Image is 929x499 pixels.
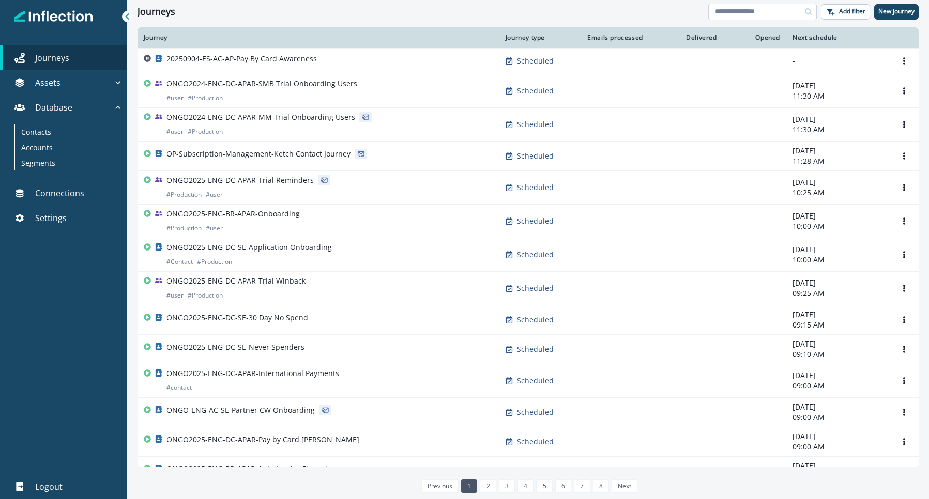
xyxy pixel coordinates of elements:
p: [DATE] [793,211,884,221]
div: Journey type [506,34,571,42]
p: ONGO2024-ENG-DC-APAR-MM Trial Onboarding Users [166,112,355,122]
button: Options [896,53,912,69]
p: OP-Subscription-Management-Ketch Contact Journey [166,149,351,159]
p: [DATE] [793,461,884,471]
p: ONGO-ENG-AC-SE-Partner CW Onboarding [166,405,315,415]
a: Segments [15,155,119,170]
p: # user [206,190,223,200]
a: ONGO2025-ENG-DC-SE-Application Onboarding#Contact#ProductionScheduled-[DATE]10:00 AMOptions [138,238,919,271]
a: ONGO2025-ENG-DC-APAR-Trial Winback#user#ProductionScheduled-[DATE]09:25 AMOptions [138,271,919,305]
p: 10:00 AM [793,221,884,231]
p: [DATE] [793,146,884,156]
p: 11:30 AM [793,91,884,101]
p: Scheduled [517,315,554,325]
p: [DATE] [793,339,884,349]
a: ONGO2025-ENG-DC-SE-30 Day No SpendScheduled-[DATE]09:15 AMOptions [138,305,919,334]
div: Delivered [656,34,717,42]
p: Scheduled [517,283,554,293]
p: New journey [878,8,915,15]
a: Page 3 [499,479,515,493]
a: Page 7 [574,479,590,493]
a: Page 8 [593,479,609,493]
a: ONGO2025-ENG-BR-APAR-Onboarding#Production#userScheduled-[DATE]10:00 AMOptions [138,204,919,238]
button: Options [896,434,912,449]
a: Page 6 [555,479,571,493]
p: Scheduled [517,344,554,354]
p: [DATE] [793,309,884,320]
p: Scheduled [517,86,554,96]
p: Logout [35,480,63,493]
a: ONGO-ENG-AC-SE-Partner CW OnboardingScheduled-[DATE]09:00 AMOptions [138,397,919,427]
p: # Production [166,223,202,233]
a: ONGO2025-ENG-BR-APAR-Auto Invoice FinancingScheduled-[DATE]09:00 AMOptions [138,456,919,486]
p: 09:10 AM [793,349,884,360]
p: ONGO2025-ENG-DC-SE-Never Spenders [166,342,304,352]
p: Assets [35,76,60,89]
div: Journey [144,34,493,42]
p: # Production [166,190,202,200]
p: 09:00 AM [793,412,884,423]
button: Options [896,312,912,328]
p: ONGO2025-ENG-BR-APAR-Onboarding [166,209,300,219]
p: # Contact [166,257,193,267]
p: # Production [188,93,223,103]
p: 09:25 AM [793,288,884,299]
a: Next page [612,479,637,493]
p: 09:00 AM [793,381,884,391]
a: Page 1 is your current page [461,479,477,493]
button: New journey [874,4,919,20]
p: Add filter [839,8,865,15]
p: [DATE] [793,81,884,91]
button: Options [896,213,912,229]
div: Emails processed [583,34,643,42]
p: Database [35,101,72,114]
p: [DATE] [793,402,884,412]
p: Segments [21,158,55,168]
button: Options [896,373,912,388]
button: Options [896,117,912,132]
button: Options [896,280,912,296]
p: Scheduled [517,466,554,476]
a: ONGO2024-ENG-DC-APAR-SMB Trial Onboarding Users#user#ProductionScheduled-[DATE]11:30 AMOptions [138,74,919,107]
p: Scheduled [517,376,554,386]
p: Scheduled [517,119,554,130]
p: Contacts [21,127,51,137]
p: 10:00 AM [793,255,884,265]
p: [DATE] [793,244,884,255]
p: # user [166,127,184,137]
p: Scheduled [517,436,554,447]
a: ONGO2025-ENG-DC-APAR-International Payments#contactScheduled-[DATE]09:00 AMOptions [138,364,919,397]
p: Scheduled [517,56,554,66]
p: 11:30 AM [793,124,884,135]
p: 09:15 AM [793,320,884,330]
button: Options [896,463,912,479]
button: Options [896,341,912,357]
p: Journeys [35,52,69,64]
h1: Journeys [138,6,175,18]
a: ONGO2024-ENG-DC-APAR-MM Trial Onboarding Users#user#ProductionScheduled-[DATE]11:30 AMOptions [138,107,919,141]
p: ONGO2025-ENG-DC-APAR-International Payments [166,368,339,379]
p: [DATE] [793,177,884,188]
p: ONGO2024-ENG-DC-APAR-SMB Trial Onboarding Users [166,79,357,89]
a: 20250904-ES-AC-AP-Pay By Card AwarenessScheduled--Options [138,48,919,74]
p: [DATE] [793,114,884,124]
button: Options [896,404,912,420]
a: Page 4 [517,479,534,493]
img: Inflection [14,9,94,24]
button: Add filter [821,4,870,20]
p: ONGO2025-ENG-DC-APAR-Trial Reminders [166,175,314,185]
button: Options [896,180,912,195]
p: Accounts [21,142,53,153]
a: ONGO2025-ENG-DC-APAR-Pay by Card [PERSON_NAME]Scheduled-[DATE]09:00 AMOptions [138,427,919,456]
div: Opened [729,34,780,42]
p: [DATE] [793,431,884,442]
p: ONGO2025-ENG-DC-APAR-Pay by Card [PERSON_NAME] [166,434,359,445]
p: Scheduled [517,407,554,417]
p: ONGO2025-ENG-BR-APAR-Auto Invoice Financing [166,464,336,474]
a: Contacts [15,124,119,139]
button: Options [896,83,912,99]
ul: Pagination [419,479,638,493]
a: Accounts [15,139,119,155]
a: Page 2 [480,479,496,493]
p: Connections [35,187,84,199]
